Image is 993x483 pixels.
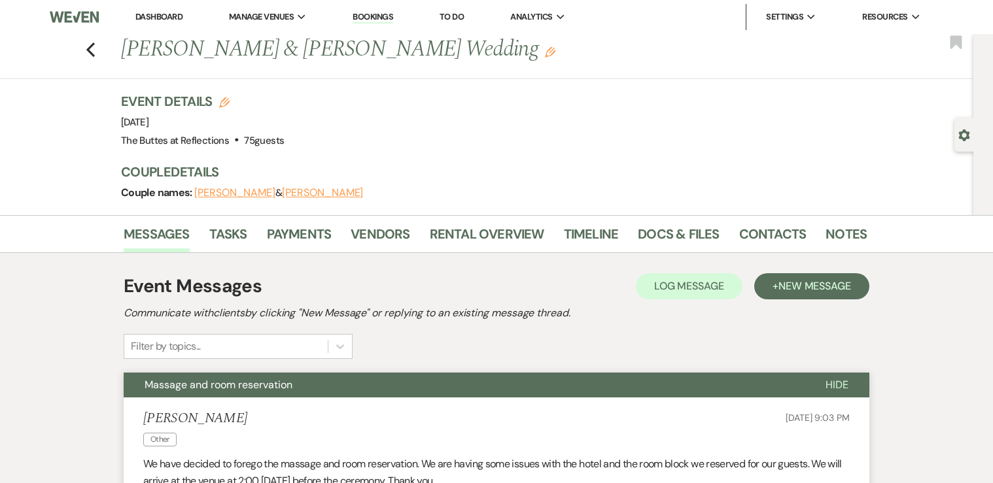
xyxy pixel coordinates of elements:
[121,134,229,147] span: The Buttes at Reflections
[229,10,294,24] span: Manage Venues
[440,11,464,22] a: To Do
[826,224,867,252] a: Notes
[131,339,201,354] div: Filter by topics...
[351,224,409,252] a: Vendors
[282,188,363,198] button: [PERSON_NAME]
[826,378,848,391] span: Hide
[143,410,247,427] h5: [PERSON_NAME]
[124,305,869,321] h2: Communicate with clients by clicking "New Message" or replying to an existing message thread.
[862,10,907,24] span: Resources
[194,188,275,198] button: [PERSON_NAME]
[786,412,850,424] span: [DATE] 9:03 PM
[121,34,707,65] h1: [PERSON_NAME] & [PERSON_NAME] Wedding
[121,163,854,181] h3: Couple Details
[564,224,619,252] a: Timeline
[121,116,148,129] span: [DATE]
[958,128,970,141] button: Open lead details
[121,92,284,110] h3: Event Details
[143,433,177,446] span: Other
[510,10,552,24] span: Analytics
[739,224,807,252] a: Contacts
[353,11,393,24] a: Bookings
[209,224,247,252] a: Tasks
[135,11,183,22] a: Dashboard
[50,3,99,31] img: Weven Logo
[754,273,869,299] button: +New Message
[194,186,363,199] span: &
[654,279,724,293] span: Log Message
[145,378,292,391] span: Massage and room reservation
[124,273,262,300] h1: Event Messages
[121,186,194,199] span: Couple names:
[267,224,332,252] a: Payments
[545,46,555,58] button: Edit
[124,224,190,252] a: Messages
[430,224,544,252] a: Rental Overview
[766,10,803,24] span: Settings
[805,373,869,397] button: Hide
[244,134,284,147] span: 75 guests
[124,373,805,397] button: Massage and room reservation
[638,224,719,252] a: Docs & Files
[778,279,851,293] span: New Message
[636,273,742,299] button: Log Message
